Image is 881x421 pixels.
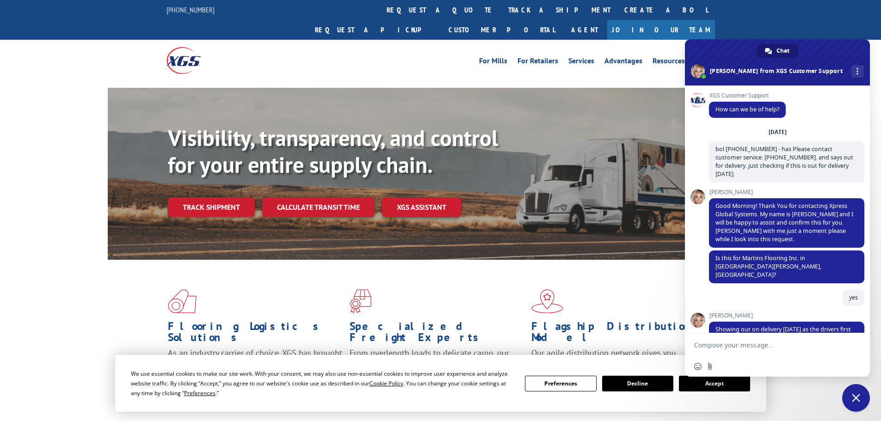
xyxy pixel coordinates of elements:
[849,293,858,301] span: yes
[479,57,507,67] a: For Mills
[851,65,864,78] div: More channels
[262,197,375,217] a: Calculate transit time
[602,376,673,391] button: Decline
[709,92,786,99] span: XGS Customer Support
[709,312,864,319] span: [PERSON_NAME]
[694,363,702,370] span: Insert an emoji
[604,57,642,67] a: Advantages
[131,369,514,398] div: We use essential cookies to make our site work. With your consent, we may also use non-essential ...
[168,123,498,179] b: Visibility, transparency, and control for your entire supply chain.
[568,57,594,67] a: Services
[168,321,343,348] h1: Flooring Logistics Solutions
[308,20,442,40] a: Request a pickup
[562,20,607,40] a: Agent
[776,44,789,58] span: Chat
[166,5,215,14] a: [PHONE_NUMBER]
[531,348,702,369] span: Our agile distribution network gives you nationwide inventory management on demand.
[168,348,342,380] span: As an industry carrier of choice, XGS has brought innovation and dedication to flooring logistics...
[679,376,750,391] button: Accept
[706,363,714,370] span: Send a file
[715,325,852,342] span: Showing out on delivery [DATE] as the drivers first stop. Should arrive estimated between 9am-11am
[607,20,715,40] a: Join Our Team
[709,189,864,195] span: [PERSON_NAME]
[531,321,706,348] h1: Flagship Distribution Model
[757,44,799,58] div: Chat
[715,254,821,279] span: Is this for Martins Flooring Inc. in [GEOGRAPHIC_DATA][PERSON_NAME], [GEOGRAPHIC_DATA]?
[382,197,461,217] a: XGS ASSISTANT
[518,57,558,67] a: For Retailers
[653,57,685,67] a: Resources
[769,129,787,135] div: [DATE]
[350,348,524,389] p: From overlength loads to delicate cargo, our experienced staff knows the best way to move your fr...
[715,105,779,113] span: How can we be of help?
[525,376,596,391] button: Preferences
[184,389,216,397] span: Preferences
[442,20,562,40] a: Customer Portal
[350,289,371,313] img: xgs-icon-focused-on-flooring-red
[715,202,853,243] span: Good Morning! Thank You for contacting Xpress Global Systems. My name is [PERSON_NAME] and I will...
[694,341,840,349] textarea: Compose your message...
[115,355,766,412] div: Cookie Consent Prompt
[842,384,870,412] div: Close chat
[370,379,403,387] span: Cookie Policy
[350,321,524,348] h1: Specialized Freight Experts
[168,289,197,313] img: xgs-icon-total-supply-chain-intelligence-red
[531,289,563,313] img: xgs-icon-flagship-distribution-model-red
[715,145,853,178] span: bol [PHONE_NUMBER] - has Please contact customer service: [PHONE_NUMBER]. and says out for delive...
[168,197,255,217] a: Track shipment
